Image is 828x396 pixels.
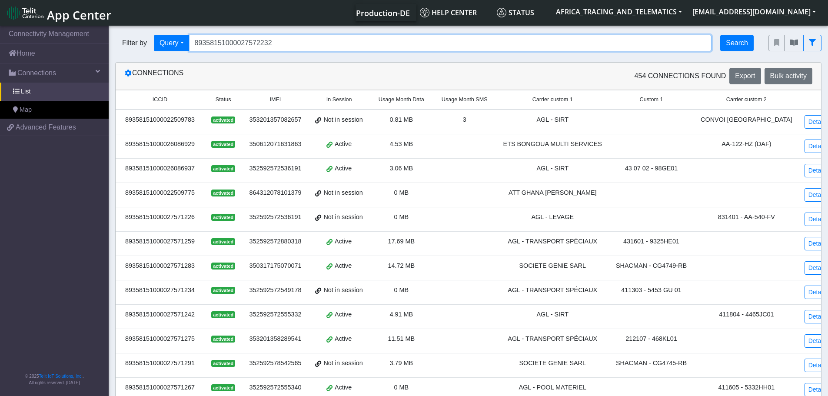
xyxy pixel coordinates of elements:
[502,140,604,149] div: ETS BONGOUA MULTI SERVICES
[388,238,415,245] span: 17.69 MB
[323,213,362,222] span: Not in session
[502,237,604,246] div: AGL - TRANSPORT SPÉCIAUX
[394,384,409,391] span: 0 MB
[121,310,199,319] div: 89358151000027571242
[390,140,413,147] span: 4.53 MB
[211,141,235,148] span: activated
[416,4,493,21] a: Help center
[121,261,199,271] div: 89358151000027571283
[438,115,491,125] div: 3
[121,115,199,125] div: 89358151000022509783
[154,35,190,51] button: Query
[502,359,604,368] div: SOCIETE GENIE SARL
[388,262,415,269] span: 14.72 MB
[247,334,303,344] div: 353201358289541
[121,140,199,149] div: 89358151000026086929
[720,35,754,51] button: Search
[247,286,303,295] div: 352592572549178
[7,3,110,22] a: App Center
[502,213,604,222] div: AGL - LEVAGE
[390,359,413,366] span: 3.79 MB
[121,164,199,173] div: 89358151000026086937
[247,140,303,149] div: 350612071631863
[420,8,477,17] span: Help center
[17,68,56,78] span: Connections
[502,334,604,344] div: AGL - TRANSPORT SPÉCIAUX
[532,96,573,104] span: Carrier custom 1
[735,72,755,80] span: Export
[614,286,688,295] div: 411303 - 5453 GU 01
[502,310,604,319] div: AGL - SIRT
[7,6,43,20] img: logo-telit-cinterion-gw-new.png
[47,7,111,23] span: App Center
[323,359,362,368] span: Not in session
[269,96,281,104] span: IMEI
[770,72,807,80] span: Bulk activity
[189,35,712,51] input: Search...
[614,261,688,271] div: SHACMAN - CG4749-RB
[121,334,199,344] div: 89358151000027571275
[323,115,362,125] span: Not in session
[699,383,794,393] div: 411605 - 5332HH01
[687,4,821,20] button: [EMAIL_ADDRESS][DOMAIN_NAME]
[216,96,231,104] span: Status
[502,261,604,271] div: SOCIETE GENIE SARL
[356,4,409,21] a: Your current platform instance
[20,105,32,115] span: Map
[247,164,303,173] div: 352592572536191
[247,359,303,368] div: 352592578542565
[699,310,794,319] div: 411804 - 4465JC01
[115,38,154,48] span: Filter by
[121,188,199,198] div: 89358151000022509775
[765,68,812,84] button: Bulk activity
[394,189,409,196] span: 0 MB
[729,68,761,84] button: Export
[247,383,303,393] div: 352592572555340
[247,310,303,319] div: 352592572555332
[211,384,235,391] span: activated
[493,4,551,21] a: Status
[153,96,167,104] span: ICCID
[118,68,469,84] div: Connections
[121,213,199,222] div: 89358151000027571226
[335,310,352,319] span: Active
[390,311,413,318] span: 4.91 MB
[121,383,199,393] div: 89358151000027571267
[211,263,235,270] span: activated
[635,71,726,81] span: 454 Connections found
[502,188,604,198] div: ATT GHANA [PERSON_NAME]
[211,336,235,343] span: activated
[614,359,688,368] div: SHACMAN - CG4745-RB
[121,237,199,246] div: 89358151000027571259
[335,383,352,393] span: Active
[247,261,303,271] div: 350317175070071
[699,115,794,125] div: CONVOI [GEOGRAPHIC_DATA]
[211,190,235,196] span: activated
[699,140,794,149] div: AA-122-HZ (DAF)
[502,383,604,393] div: AGL - POOL MATERIEL
[247,115,303,125] div: 353201357082657
[211,116,235,123] span: activated
[394,213,409,220] span: 0 MB
[726,96,767,104] span: Carrier custom 2
[442,96,488,104] span: Usage Month SMS
[39,374,83,379] a: Telit IoT Solutions, Inc.
[699,213,794,222] div: 831401 - AA-540-FV
[335,237,352,246] span: Active
[335,140,352,149] span: Active
[394,286,409,293] span: 0 MB
[211,214,235,221] span: activated
[614,334,688,344] div: 212107 - 468KL01
[211,238,235,245] span: activated
[121,286,199,295] div: 89358151000027571234
[335,334,352,344] span: Active
[211,287,235,294] span: activated
[614,237,688,246] div: 431601 - 9325HE01
[335,261,352,271] span: Active
[502,286,604,295] div: AGL - TRANSPORT SPÉCIAUX
[21,87,30,97] span: List
[16,122,76,133] span: Advanced Features
[211,360,235,367] span: activated
[335,164,352,173] span: Active
[497,8,534,17] span: Status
